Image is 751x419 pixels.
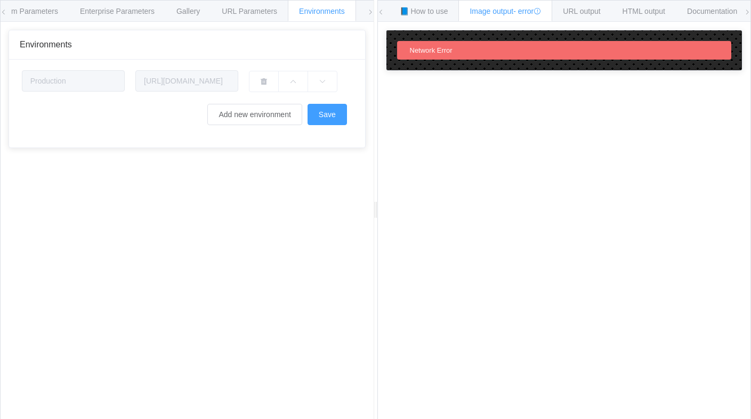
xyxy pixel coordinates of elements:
[410,46,453,54] span: Network Error
[308,104,347,125] button: Save
[20,40,72,49] span: Environments
[513,7,541,15] span: - error
[563,7,600,15] span: URL output
[299,7,345,15] span: Environments
[176,7,200,15] span: Gallery
[623,7,665,15] span: HTML output
[687,7,737,15] span: Documentation
[470,7,541,15] span: Image output
[207,104,302,125] button: Add new environment
[80,7,155,15] span: Enterprise Parameters
[400,7,448,15] span: 📘 How to use
[222,7,277,15] span: URL Parameters
[319,110,336,119] span: Save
